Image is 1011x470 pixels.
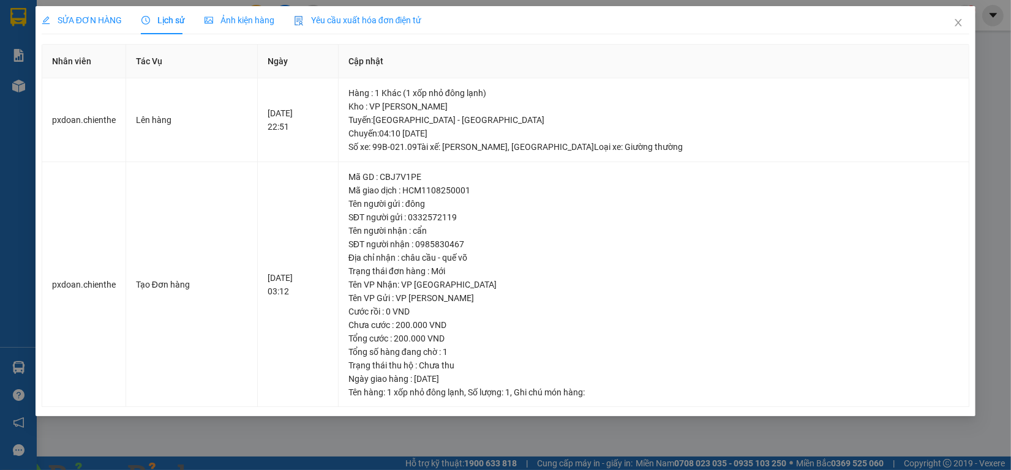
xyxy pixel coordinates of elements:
[268,106,328,133] div: [DATE] 22:51
[348,251,959,264] div: Địa chỉ nhận : châu cầu - quế võ
[258,45,339,78] th: Ngày
[941,6,975,40] button: Close
[136,278,248,291] div: Tạo Đơn hàng
[294,16,304,26] img: icon
[387,387,464,397] span: 1 xốp nhỏ đông lạnh
[348,170,959,184] div: Mã GD : CBJ7V1PE
[136,113,248,127] div: Lên hàng
[141,16,150,24] span: clock-circle
[268,271,328,298] div: [DATE] 03:12
[348,318,959,332] div: Chưa cước : 200.000 VND
[348,264,959,278] div: Trạng thái đơn hàng : Mới
[348,386,959,399] div: Tên hàng: , Số lượng: , Ghi chú món hàng:
[348,224,959,237] div: Tên người nhận : cẩn
[348,332,959,345] div: Tổng cước : 200.000 VND
[348,237,959,251] div: SĐT người nhận : 0985830467
[348,291,959,305] div: Tên VP Gửi : VP [PERSON_NAME]
[953,18,963,28] span: close
[348,113,959,154] div: Tuyến : [GEOGRAPHIC_DATA] - [GEOGRAPHIC_DATA] Chuyến: 04:10 [DATE] Số xe: 99B-021.09 Tài xế: [PER...
[348,345,959,359] div: Tổng số hàng đang chờ : 1
[348,359,959,372] div: Trạng thái thu hộ : Chưa thu
[42,45,126,78] th: Nhân viên
[141,15,185,25] span: Lịch sử
[126,45,258,78] th: Tác Vụ
[42,16,50,24] span: edit
[294,15,422,25] span: Yêu cầu xuất hóa đơn điện tử
[348,184,959,197] div: Mã giao dịch : HCM1108250001
[205,16,213,24] span: picture
[42,162,126,408] td: pxdoan.chienthe
[348,86,959,100] div: Hàng : 1 Khác (1 xốp nhỏ đông lạnh)
[348,100,959,113] div: Kho : VP [PERSON_NAME]
[42,15,122,25] span: SỬA ĐƠN HÀNG
[505,387,510,397] span: 1
[348,211,959,224] div: SĐT người gửi : 0332572119
[348,305,959,318] div: Cước rồi : 0 VND
[42,78,126,162] td: pxdoan.chienthe
[348,372,959,386] div: Ngày giao hàng : [DATE]
[339,45,969,78] th: Cập nhật
[205,15,274,25] span: Ảnh kiện hàng
[348,197,959,211] div: Tên người gửi : đông
[348,278,959,291] div: Tên VP Nhận: VP [GEOGRAPHIC_DATA]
